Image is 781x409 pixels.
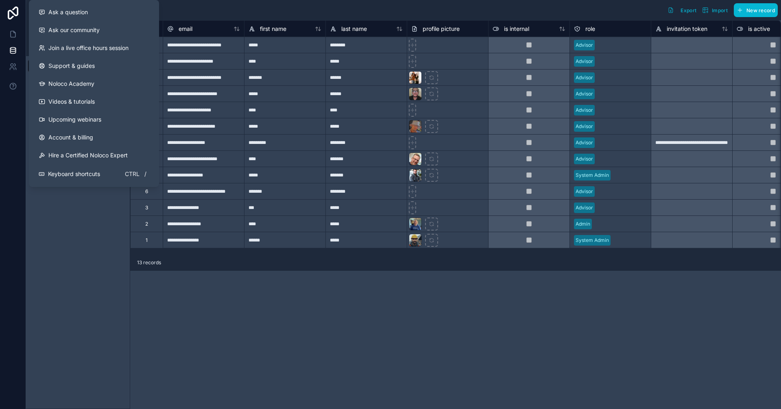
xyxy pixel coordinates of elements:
[179,25,192,33] span: email
[576,204,593,211] div: Advisor
[48,26,100,34] span: Ask our community
[145,221,148,227] div: 2
[576,74,593,81] div: Advisor
[576,237,609,244] div: System Admin
[665,3,699,17] button: Export
[731,3,778,17] a: New record
[124,169,140,179] span: Ctrl
[145,204,148,211] div: 3
[576,58,593,65] div: Advisor
[32,164,156,184] button: Keyboard shortcutsCtrl/
[32,146,156,164] button: Hire a Certified Noloco Expert
[32,3,156,21] button: Ask a question
[48,8,88,16] span: Ask a question
[32,111,156,128] a: Upcoming webinars
[423,25,460,33] span: profile picture
[748,25,770,33] span: is active
[746,7,775,13] span: New record
[699,3,731,17] button: Import
[137,259,161,266] span: 13 records
[260,25,286,33] span: first name
[734,3,778,17] button: New record
[48,62,95,70] span: Support & guides
[48,44,129,52] span: Join a live office hours session
[32,93,156,111] a: Videos & tutorials
[32,39,156,57] a: Join a live office hours session
[341,25,367,33] span: last name
[576,90,593,98] div: Advisor
[48,170,100,178] span: Keyboard shortcuts
[32,75,156,93] a: Noloco Academy
[142,171,148,177] span: /
[504,25,529,33] span: is internal
[681,7,696,13] span: Export
[712,7,728,13] span: Import
[576,188,593,195] div: Advisor
[48,80,94,88] span: Noloco Academy
[48,98,95,106] span: Videos & tutorials
[32,57,156,75] a: Support & guides
[585,25,595,33] span: role
[576,107,593,114] div: Advisor
[576,139,593,146] div: Advisor
[48,151,128,159] span: Hire a Certified Noloco Expert
[576,155,593,163] div: Advisor
[145,188,148,195] div: 6
[576,123,593,130] div: Advisor
[667,25,707,33] span: invitation token
[32,21,156,39] a: Ask our community
[48,133,93,141] span: Account & billing
[576,220,590,228] div: Admin
[146,237,148,244] div: 1
[48,115,101,124] span: Upcoming webinars
[576,41,593,49] div: Advisor
[576,172,609,179] div: System Admin
[32,128,156,146] a: Account & billing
